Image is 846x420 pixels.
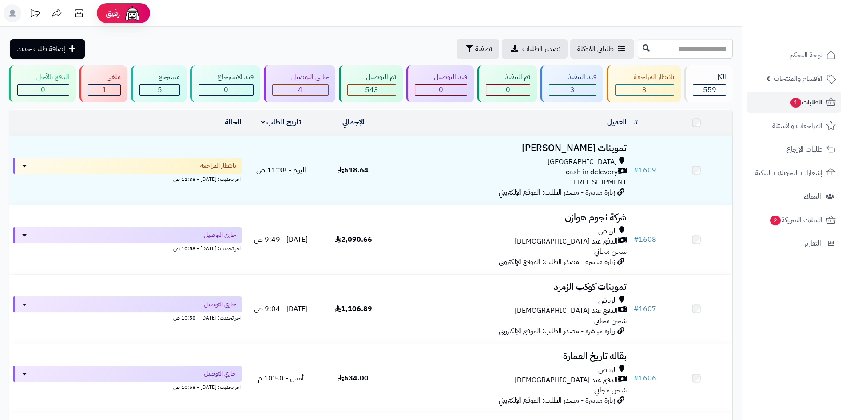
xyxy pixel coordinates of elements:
span: تصفية [475,44,492,54]
span: الطلبات [790,96,822,108]
a: تصدير الطلبات [502,39,568,59]
span: العملاء [804,190,821,203]
span: لوحة التحكم [790,49,822,61]
span: # [634,304,639,314]
span: إضافة طلب جديد [17,44,65,54]
div: اخر تحديث: [DATE] - 10:58 ص [13,312,242,322]
a: إضافة طلب جديد [10,39,85,59]
span: شحن مجاني [594,316,627,326]
img: ai-face.png [123,4,141,22]
a: لوحة التحكم [747,44,841,66]
img: logo-2.png [786,25,838,44]
a: #1607 [634,304,656,314]
span: جاري التوصيل [204,300,236,309]
div: ملغي [88,72,121,82]
a: قيد الاسترجاع 0 [188,65,262,102]
h3: شركة نجوم هوازن [393,212,627,223]
a: الكل559 [683,65,735,102]
span: 518.64 [338,165,369,176]
span: بانتظار المراجعة [200,161,236,170]
span: 3 [642,84,647,95]
a: العملاء [747,186,841,207]
span: الرياض [598,226,617,236]
a: #1609 [634,165,656,176]
div: 543 [348,85,396,95]
span: الدفع عند [DEMOGRAPHIC_DATA] [515,375,618,385]
div: 5 [140,85,179,95]
h3: بقاله تاريخ العمارة [393,351,627,361]
h3: تموينات [PERSON_NAME] [393,143,627,153]
a: تاريخ الطلب [261,117,302,128]
span: [GEOGRAPHIC_DATA] [548,157,617,167]
span: طلبات الإرجاع [786,143,822,156]
div: الكل [693,72,726,82]
a: #1608 [634,234,656,245]
div: اخر تحديث: [DATE] - 10:58 ص [13,243,242,252]
a: قيد التنفيذ 3 [539,65,605,102]
span: FREE SHIPMENT [574,177,627,188]
a: تم التنفيذ 0 [476,65,539,102]
a: العميل [607,117,627,128]
div: 0 [199,85,253,95]
span: زيارة مباشرة - مصدر الطلب: الموقع الإلكتروني [499,395,615,406]
span: طلباتي المُوكلة [577,44,614,54]
span: 0 [41,84,45,95]
span: # [634,373,639,384]
div: 3 [616,85,674,95]
a: الدفع بالآجل 0 [7,65,78,102]
span: 2,090.66 [335,234,372,245]
div: جاري التوصيل [272,72,329,82]
span: السلات المتروكة [769,214,822,226]
div: 4 [273,85,328,95]
div: 1 [88,85,121,95]
span: 559 [703,84,716,95]
a: إشعارات التحويلات البنكية [747,162,841,184]
a: السلات المتروكة2 [747,209,841,231]
div: بانتظار المراجعة [615,72,675,82]
span: # [634,165,639,176]
div: اخر تحديث: [DATE] - 11:38 ص [13,174,242,183]
a: طلباتي المُوكلة [570,39,634,59]
a: تم التوصيل 543 [337,65,405,102]
span: الأقسام والمنتجات [774,72,822,85]
a: جاري التوصيل 4 [262,65,337,102]
span: رفيق [106,8,120,19]
a: مسترجع 5 [129,65,188,102]
span: [DATE] - 9:49 ص [254,234,308,245]
div: تم التنفيذ [486,72,530,82]
a: #1606 [634,373,656,384]
span: 2 [770,216,781,225]
span: شحن مجاني [594,246,627,257]
span: 534.00 [338,373,369,384]
h3: تموينات كوكب الزمرد [393,282,627,292]
a: تحديثات المنصة [24,4,46,24]
a: الإجمالي [342,117,365,128]
a: بانتظار المراجعة 3 [605,65,683,102]
div: 0 [486,85,530,95]
div: 3 [549,85,596,95]
span: إشعارات التحويلات البنكية [755,167,822,179]
div: اخر تحديث: [DATE] - 10:58 ص [13,382,242,391]
span: الدفع عند [DEMOGRAPHIC_DATA] [515,236,618,247]
div: 0 [18,85,69,95]
a: المراجعات والأسئلة [747,115,841,136]
span: الرياض [598,365,617,375]
div: قيد الاسترجاع [199,72,254,82]
span: زيارة مباشرة - مصدر الطلب: الموقع الإلكتروني [499,326,615,336]
div: مسترجع [139,72,180,82]
a: طلبات الإرجاع [747,139,841,160]
span: جاري التوصيل [204,231,236,240]
span: cash in delevery [566,167,618,177]
div: قيد التنفيذ [549,72,596,82]
span: [DATE] - 9:04 ص [254,304,308,314]
span: جاري التوصيل [204,369,236,378]
span: شحن مجاني [594,385,627,396]
div: الدفع بالآجل [17,72,69,82]
span: 0 [439,84,443,95]
a: الحالة [225,117,242,128]
span: # [634,234,639,245]
div: تم التوصيل [347,72,397,82]
a: التقارير [747,233,841,254]
a: # [634,117,638,128]
button: تصفية [457,39,499,59]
